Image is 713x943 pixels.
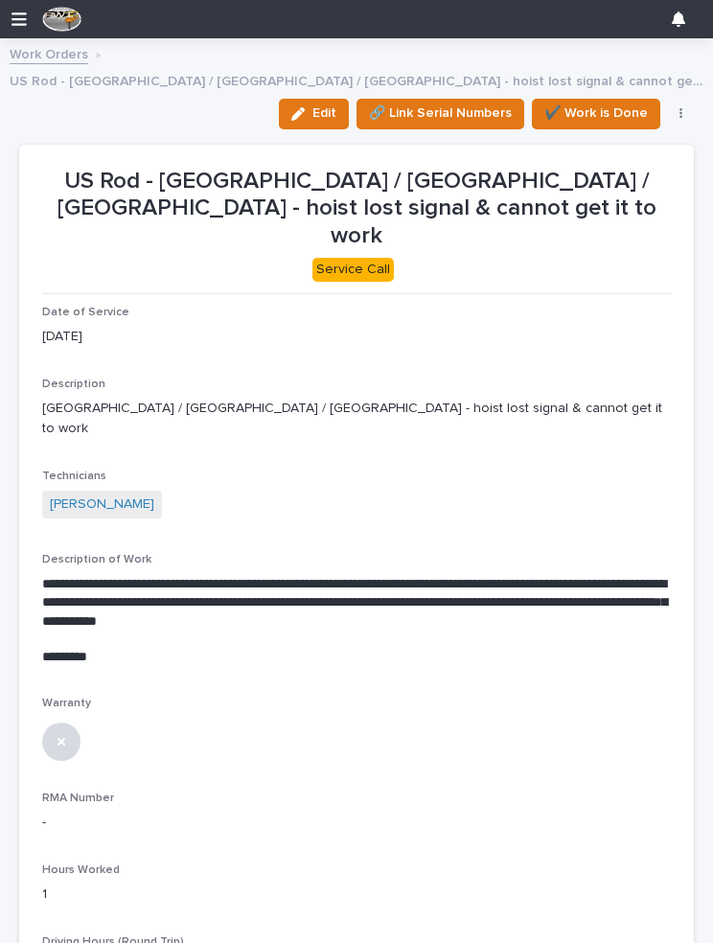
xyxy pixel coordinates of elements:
button: 🔗 Link Serial Numbers [356,99,524,129]
span: Date of Service [42,307,129,318]
p: 1 [42,885,671,905]
img: F4NWVRlRhyjtPQOJfFs5 [42,7,82,32]
span: Technicians [42,471,106,482]
p: US Rod - [GEOGRAPHIC_DATA] / [GEOGRAPHIC_DATA] / [GEOGRAPHIC_DATA] - hoist lost signal & cannot g... [10,69,703,90]
span: Description of Work [42,554,151,565]
a: Work Orders [10,42,88,64]
button: Edit [279,99,349,129]
p: US Rod - [GEOGRAPHIC_DATA] / [GEOGRAPHIC_DATA] / [GEOGRAPHIC_DATA] - hoist lost signal & cannot g... [42,168,671,250]
a: [PERSON_NAME] [50,494,154,515]
button: ✔️ Work is Done [532,99,660,129]
span: Hours Worked [42,864,120,876]
p: - [42,813,671,833]
span: 🔗 Link Serial Numbers [369,102,512,125]
p: [DATE] [42,327,671,347]
span: Description [42,379,105,390]
span: Edit [312,104,336,122]
span: RMA Number [42,793,114,804]
span: Warranty [42,698,91,709]
div: Service Call [312,258,394,282]
span: ✔️ Work is Done [544,102,648,125]
p: [GEOGRAPHIC_DATA] / [GEOGRAPHIC_DATA] / [GEOGRAPHIC_DATA] - hoist lost signal & cannot get it to ... [42,399,671,439]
